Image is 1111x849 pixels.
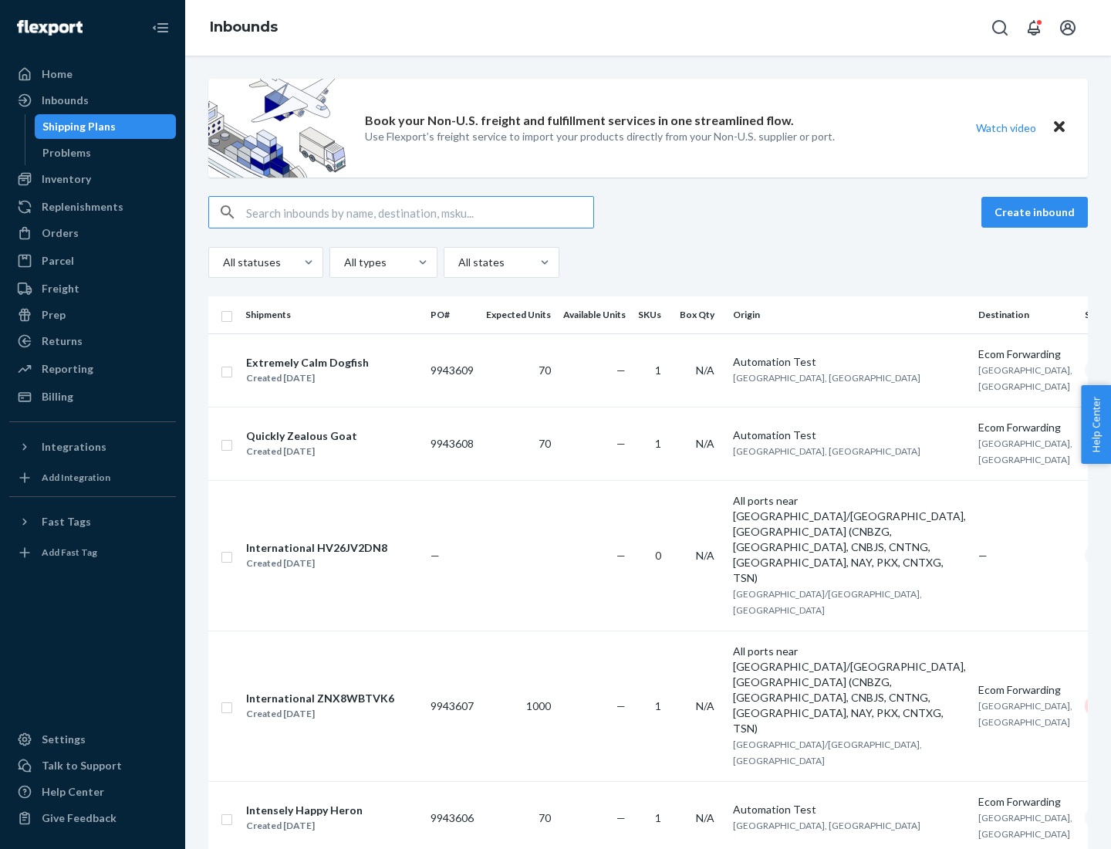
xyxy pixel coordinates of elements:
[1052,12,1083,43] button: Open account menu
[42,471,110,484] div: Add Integration
[978,549,988,562] span: —
[42,784,104,800] div: Help Center
[221,255,223,270] input: All statuses
[978,682,1072,698] div: Ecom Forwarding
[9,303,176,327] a: Prep
[198,5,290,50] ol: breadcrumbs
[42,361,93,377] div: Reporting
[696,437,714,450] span: N/A
[9,509,176,534] button: Fast Tags
[978,420,1072,435] div: Ecom Forwarding
[9,384,176,409] a: Billing
[616,437,626,450] span: —
[246,444,357,459] div: Created [DATE]
[733,802,966,817] div: Automation Test
[9,62,176,86] a: Home
[733,493,966,586] div: All ports near [GEOGRAPHIC_DATA]/[GEOGRAPHIC_DATA], [GEOGRAPHIC_DATA] (CNBZG, [GEOGRAPHIC_DATA], ...
[978,364,1072,392] span: [GEOGRAPHIC_DATA], [GEOGRAPHIC_DATA]
[42,171,91,187] div: Inventory
[42,810,117,826] div: Give Feedback
[616,364,626,377] span: —
[42,389,73,404] div: Billing
[246,706,394,722] div: Created [DATE]
[42,732,86,747] div: Settings
[733,428,966,443] div: Automation Test
[365,129,835,144] p: Use Flexport’s freight service to import your products directly from your Non-U.S. supplier or port.
[557,296,632,333] th: Available Units
[727,296,972,333] th: Origin
[539,437,551,450] span: 70
[42,253,74,269] div: Parcel
[616,549,626,562] span: —
[239,296,424,333] th: Shipments
[733,372,920,384] span: [GEOGRAPHIC_DATA], [GEOGRAPHIC_DATA]
[696,811,714,824] span: N/A
[480,296,557,333] th: Expected Units
[616,699,626,712] span: —
[9,465,176,490] a: Add Integration
[632,296,674,333] th: SKUs
[972,296,1079,333] th: Destination
[616,811,626,824] span: —
[9,753,176,778] a: Talk to Support
[978,794,1072,810] div: Ecom Forwarding
[9,357,176,381] a: Reporting
[424,333,480,407] td: 9943609
[35,140,177,165] a: Problems
[365,112,794,130] p: Book your Non-U.S. freight and fulfillment services in one streamlined flow.
[42,307,66,323] div: Prep
[733,445,920,457] span: [GEOGRAPHIC_DATA], [GEOGRAPHIC_DATA]
[246,428,357,444] div: Quickly Zealous Goat
[978,812,1072,840] span: [GEOGRAPHIC_DATA], [GEOGRAPHIC_DATA]
[9,806,176,830] button: Give Feedback
[424,631,480,781] td: 9943607
[343,255,344,270] input: All types
[35,114,177,139] a: Shipping Plans
[981,197,1088,228] button: Create inbound
[42,333,83,349] div: Returns
[42,514,91,529] div: Fast Tags
[42,546,97,559] div: Add Fast Tag
[9,435,176,459] button: Integrations
[733,820,920,831] span: [GEOGRAPHIC_DATA], [GEOGRAPHIC_DATA]
[424,407,480,480] td: 9943608
[42,93,89,108] div: Inbounds
[42,119,116,134] div: Shipping Plans
[526,699,551,712] span: 1000
[733,354,966,370] div: Automation Test
[9,780,176,804] a: Help Center
[539,364,551,377] span: 70
[246,818,363,834] div: Created [DATE]
[42,199,123,215] div: Replenishments
[9,276,176,301] a: Freight
[539,811,551,824] span: 70
[246,803,363,818] div: Intensely Happy Heron
[9,540,176,565] a: Add Fast Tag
[42,145,91,161] div: Problems
[1018,12,1049,43] button: Open notifications
[9,167,176,191] a: Inventory
[246,691,394,706] div: International ZNX8WBTVK6
[246,197,593,228] input: Search inbounds by name, destination, msku...
[246,556,387,571] div: Created [DATE]
[42,758,122,773] div: Talk to Support
[978,347,1072,362] div: Ecom Forwarding
[1049,117,1069,139] button: Close
[655,811,661,824] span: 1
[9,329,176,353] a: Returns
[978,438,1072,465] span: [GEOGRAPHIC_DATA], [GEOGRAPHIC_DATA]
[655,699,661,712] span: 1
[42,66,73,82] div: Home
[42,225,79,241] div: Orders
[984,12,1015,43] button: Open Search Box
[17,20,83,36] img: Flexport logo
[1081,385,1111,464] button: Help Center
[674,296,727,333] th: Box Qty
[9,249,176,273] a: Parcel
[42,439,106,455] div: Integrations
[42,281,79,296] div: Freight
[9,221,176,245] a: Orders
[9,194,176,219] a: Replenishments
[424,296,480,333] th: PO#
